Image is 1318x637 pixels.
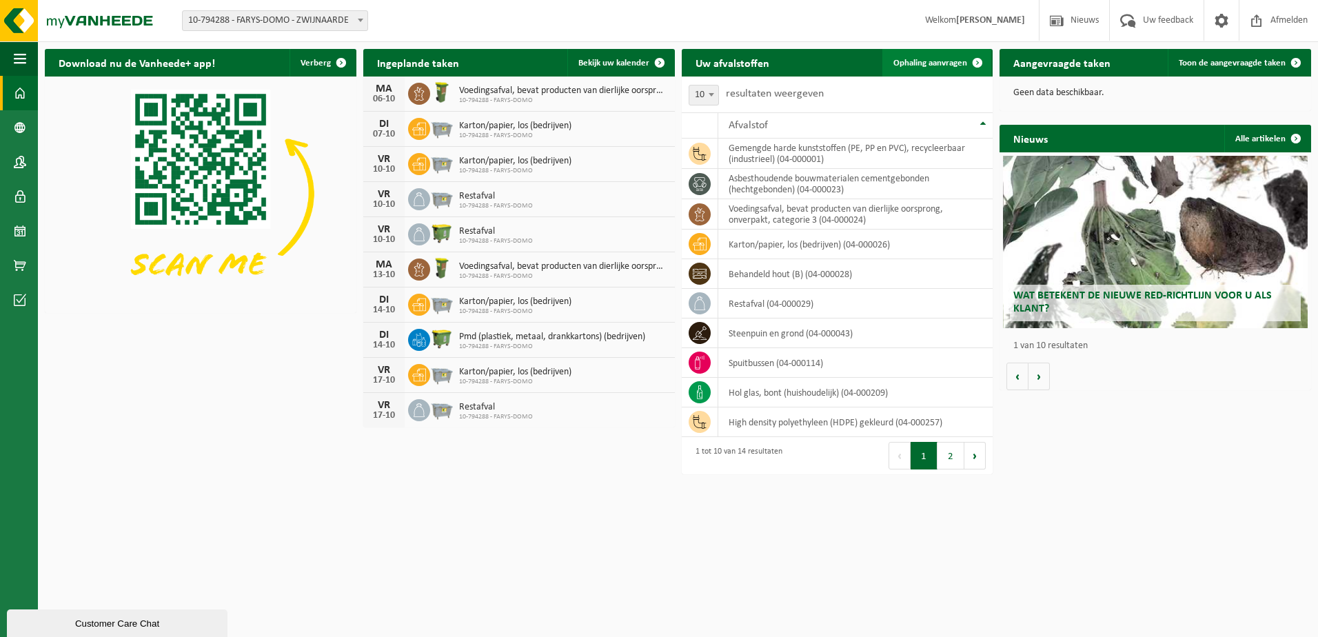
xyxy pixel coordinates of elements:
button: 1 [911,442,937,469]
span: Voedingsafval, bevat producten van dierlijke oorsprong, onverpakt, categorie 3 [459,261,668,272]
span: Toon de aangevraagde taken [1179,59,1286,68]
div: 14-10 [370,305,398,315]
span: Restafval [459,402,533,413]
a: Ophaling aanvragen [882,49,991,77]
img: WB-1100-HPE-GN-50 [430,221,454,245]
a: Alle artikelen [1224,125,1310,152]
a: Toon de aangevraagde taken [1168,49,1310,77]
span: 10 [689,85,719,105]
p: 1 van 10 resultaten [1013,341,1304,351]
span: 10-794288 - FARYS-DOMO [459,307,571,316]
span: 10-794288 - FARYS-DOMO [459,343,645,351]
span: 10-794288 - FARYS-DOMO [459,202,533,210]
span: 10-794288 - FARYS-DOMO [459,97,668,105]
div: 06-10 [370,94,398,104]
img: WB-2500-GAL-GY-01 [430,292,454,315]
h2: Aangevraagde taken [1000,49,1124,76]
td: asbesthoudende bouwmaterialen cementgebonden (hechtgebonden) (04-000023) [718,169,993,199]
div: VR [370,224,398,235]
span: Restafval [459,226,533,237]
img: WB-2500-GAL-GY-01 [430,116,454,139]
span: 10-794288 - FARYS-DOMO [459,272,668,281]
h2: Nieuws [1000,125,1062,152]
span: Karton/papier, los (bedrijven) [459,121,571,132]
td: restafval (04-000029) [718,289,993,318]
div: DI [370,294,398,305]
div: MA [370,259,398,270]
div: VR [370,189,398,200]
span: Verberg [301,59,331,68]
div: DI [370,330,398,341]
button: Vorige [1006,363,1028,390]
a: Bekijk uw kalender [567,49,673,77]
span: 10-794288 - FARYS-DOMO [459,132,571,140]
img: WB-2500-GAL-GY-01 [430,397,454,421]
td: steenpuin en grond (04-000043) [718,318,993,348]
a: Wat betekent de nieuwe RED-richtlijn voor u als klant? [1003,156,1308,328]
button: Volgende [1028,363,1050,390]
span: Voedingsafval, bevat producten van dierlijke oorsprong, onverpakt, categorie 3 [459,85,668,97]
span: Bekijk uw kalender [578,59,649,68]
div: VR [370,400,398,411]
h2: Uw afvalstoffen [682,49,783,76]
span: 10-794288 - FARYS-DOMO [459,413,533,421]
div: VR [370,154,398,165]
td: gemengde harde kunststoffen (PE, PP en PVC), recycleerbaar (industrieel) (04-000001) [718,139,993,169]
img: WB-2500-GAL-GY-01 [430,186,454,210]
div: 07-10 [370,130,398,139]
img: WB-0060-HPE-GN-50 [430,256,454,280]
div: 10-10 [370,165,398,174]
td: high density polyethyleen (HDPE) gekleurd (04-000257) [718,407,993,437]
div: 10-10 [370,235,398,245]
span: 10-794288 - FARYS-DOMO [459,378,571,386]
span: 10 [689,85,718,105]
div: 13-10 [370,270,398,280]
td: hol glas, bont (huishoudelijk) (04-000209) [718,378,993,407]
td: behandeld hout (B) (04-000028) [718,259,993,289]
span: Restafval [459,191,533,202]
div: 1 tot 10 van 14 resultaten [689,441,782,471]
div: MA [370,83,398,94]
span: 10-794288 - FARYS-DOMO [459,167,571,175]
span: Pmd (plastiek, metaal, drankkartons) (bedrijven) [459,332,645,343]
button: Previous [889,442,911,469]
span: 10-794288 - FARYS-DOMO - ZWIJNAARDE [183,11,367,30]
img: WB-1100-HPE-GN-50 [430,327,454,350]
td: voedingsafval, bevat producten van dierlijke oorsprong, onverpakt, categorie 3 (04-000024) [718,199,993,230]
strong: [PERSON_NAME] [956,15,1025,26]
iframe: chat widget [7,607,230,637]
span: Karton/papier, los (bedrijven) [459,296,571,307]
span: Wat betekent de nieuwe RED-richtlijn voor u als klant? [1013,290,1272,314]
div: VR [370,365,398,376]
span: Ophaling aanvragen [893,59,967,68]
button: 2 [937,442,964,469]
td: spuitbussen (04-000114) [718,348,993,378]
button: Verberg [290,49,355,77]
button: Next [964,442,986,469]
img: Download de VHEPlus App [45,77,356,310]
img: WB-2500-GAL-GY-01 [430,151,454,174]
p: Geen data beschikbaar. [1013,88,1297,98]
label: resultaten weergeven [726,88,824,99]
img: WB-2500-GAL-GY-01 [430,362,454,385]
div: 17-10 [370,376,398,385]
div: 17-10 [370,411,398,421]
span: 10-794288 - FARYS-DOMO - ZWIJNAARDE [182,10,368,31]
span: Karton/papier, los (bedrijven) [459,367,571,378]
div: DI [370,119,398,130]
div: 14-10 [370,341,398,350]
div: 10-10 [370,200,398,210]
img: WB-0060-HPE-GN-50 [430,81,454,104]
span: 10-794288 - FARYS-DOMO [459,237,533,245]
span: Afvalstof [729,120,768,131]
h2: Download nu de Vanheede+ app! [45,49,229,76]
span: Karton/papier, los (bedrijven) [459,156,571,167]
td: karton/papier, los (bedrijven) (04-000026) [718,230,993,259]
h2: Ingeplande taken [363,49,473,76]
